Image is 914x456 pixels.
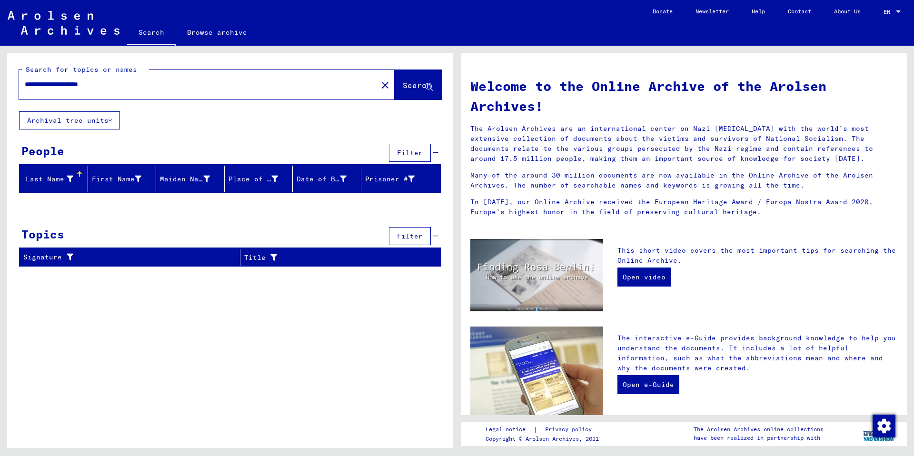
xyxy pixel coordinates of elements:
[486,425,533,435] a: Legal notice
[470,239,603,311] img: video.jpg
[537,425,603,435] a: Privacy policy
[470,124,897,164] p: The Arolsen Archives are an international center on Nazi [MEDICAL_DATA] with the world’s most ext...
[617,268,671,287] a: Open video
[225,166,293,192] mat-header-cell: Place of Birth
[361,166,441,192] mat-header-cell: Prisoner #
[26,65,137,74] mat-label: Search for topics or names
[23,252,228,262] div: Signature
[470,170,897,190] p: Many of the around 30 million documents are now available in the Online Archive of the Arolsen Ar...
[127,21,176,46] a: Search
[617,333,897,373] p: The interactive e-Guide provides background knowledge to help you understand the documents. It in...
[92,171,156,187] div: First Name
[156,166,225,192] mat-header-cell: Maiden Name
[617,375,679,394] a: Open e-Guide
[228,174,278,184] div: Place of Birth
[389,144,431,162] button: Filter
[376,75,395,94] button: Clear
[861,422,897,446] img: yv_logo.png
[19,111,120,129] button: Archival tree units
[20,166,88,192] mat-header-cell: Last Name
[160,174,210,184] div: Maiden Name
[694,434,824,442] p: have been realized in partnership with
[92,174,142,184] div: First Name
[21,142,64,159] div: People
[486,435,603,443] p: Copyright © Arolsen Archives, 2021
[617,246,897,266] p: This short video covers the most important tips for searching the Online Archive.
[293,166,361,192] mat-header-cell: Date of Birth
[379,79,391,91] mat-icon: close
[244,253,417,263] div: Title
[470,76,897,116] h1: Welcome to the Online Archive of the Arolsen Archives!
[397,149,423,157] span: Filter
[470,327,603,415] img: eguide.jpg
[486,425,603,435] div: |
[694,425,824,434] p: The Arolsen Archives online collections
[8,11,119,35] img: Arolsen_neg.svg
[297,174,347,184] div: Date of Birth
[244,250,429,265] div: Title
[88,166,157,192] mat-header-cell: First Name
[160,171,224,187] div: Maiden Name
[228,171,293,187] div: Place of Birth
[403,80,431,90] span: Search
[23,174,73,184] div: Last Name
[389,227,431,245] button: Filter
[470,197,897,217] p: In [DATE], our Online Archive received the European Heritage Award / Europa Nostra Award 2020, Eu...
[297,171,361,187] div: Date of Birth
[176,21,258,44] a: Browse archive
[397,232,423,240] span: Filter
[23,250,240,265] div: Signature
[884,9,894,15] span: EN
[395,70,441,99] button: Search
[365,171,429,187] div: Prisoner #
[21,226,64,243] div: Topics
[365,174,415,184] div: Prisoner #
[873,415,895,437] img: Change consent
[23,171,88,187] div: Last Name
